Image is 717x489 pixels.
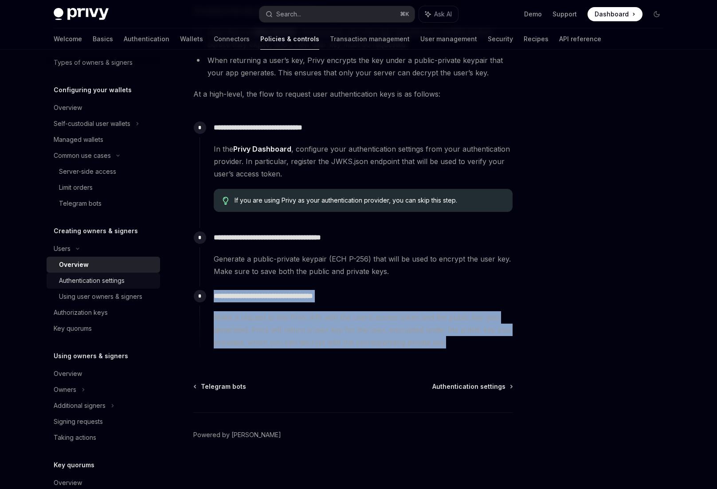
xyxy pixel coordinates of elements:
[223,197,229,205] svg: Tip
[47,100,160,116] a: Overview
[54,323,92,334] div: Key quorums
[552,10,577,19] a: Support
[54,416,103,427] div: Signing requests
[54,243,71,254] div: Users
[214,28,250,50] a: Connectors
[214,311,513,348] span: Make a request to the Privy API with the user’s access token and the public key you generated. Pr...
[54,102,82,113] div: Overview
[201,382,246,391] span: Telegram bots
[47,414,160,430] a: Signing requests
[559,28,601,50] a: API reference
[54,351,128,361] h5: Using owners & signers
[54,460,94,470] h5: Key quorums
[260,28,319,50] a: Policies & controls
[54,226,138,236] h5: Creating owners & signers
[488,28,513,50] a: Security
[193,54,513,79] li: When returning a user’s key, Privy encrypts the key under a public-private keypair that your app ...
[233,145,291,154] a: Privy Dashboard
[93,28,113,50] a: Basics
[59,182,93,193] div: Limit orders
[59,291,142,302] div: Using user owners & signers
[235,196,504,205] span: If you are using Privy as your authentication provider, you can skip this step.
[59,275,125,286] div: Authentication settings
[59,259,89,270] div: Overview
[54,432,96,443] div: Taking actions
[54,150,111,161] div: Common use cases
[595,10,629,19] span: Dashboard
[54,307,108,318] div: Authorization keys
[47,366,160,382] a: Overview
[54,134,103,145] div: Managed wallets
[214,253,513,278] span: Generate a public-private keypair (ECH P-256) that will be used to encrypt the user key. Make sur...
[214,143,513,180] span: In the , configure your authentication settings from your authentication provider. In particular,...
[54,118,130,129] div: Self-custodial user wallets
[47,196,160,211] a: Telegram bots
[47,132,160,148] a: Managed wallets
[47,164,160,180] a: Server-side access
[400,11,409,18] span: ⌘ K
[54,85,132,95] h5: Configuring your wallets
[54,384,76,395] div: Owners
[432,382,505,391] span: Authentication settings
[588,7,643,21] a: Dashboard
[194,382,246,391] a: Telegram bots
[47,273,160,289] a: Authentication settings
[47,180,160,196] a: Limit orders
[524,28,549,50] a: Recipes
[180,28,203,50] a: Wallets
[432,382,512,391] a: Authentication settings
[54,477,82,488] div: Overview
[47,430,160,446] a: Taking actions
[193,430,281,439] a: Powered by [PERSON_NAME]
[54,28,82,50] a: Welcome
[59,166,116,177] div: Server-side access
[419,6,458,22] button: Ask AI
[259,6,415,22] button: Search...⌘K
[330,28,410,50] a: Transaction management
[420,28,477,50] a: User management
[124,28,169,50] a: Authentication
[276,9,301,20] div: Search...
[54,368,82,379] div: Overview
[59,198,102,209] div: Telegram bots
[650,7,664,21] button: Toggle dark mode
[54,8,109,20] img: dark logo
[47,321,160,336] a: Key quorums
[47,257,160,273] a: Overview
[47,305,160,321] a: Authorization keys
[434,10,452,19] span: Ask AI
[193,88,513,100] span: At a high-level, the flow to request user authentication keys is as follows:
[47,289,160,305] a: Using user owners & signers
[54,400,106,411] div: Additional signers
[524,10,542,19] a: Demo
